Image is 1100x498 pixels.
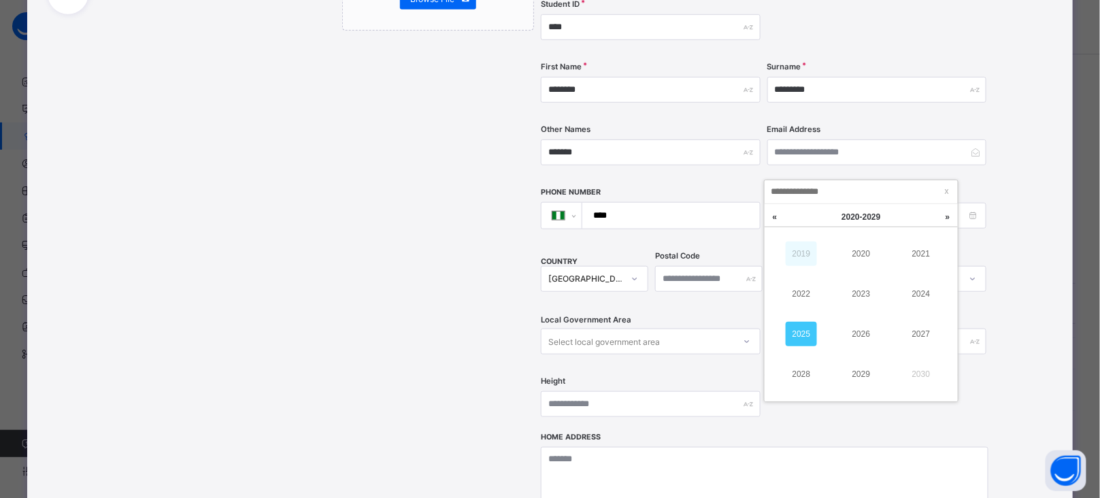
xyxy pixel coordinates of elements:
label: Phone Number [541,188,601,197]
div: Select local government area [548,329,660,354]
label: Height [541,376,565,386]
span: COUNTRY [541,257,578,266]
a: 2025 [786,322,817,346]
td: 2025 [771,314,831,354]
a: Next decade [937,204,958,230]
td: 2023 [831,273,891,314]
button: Open asap [1046,450,1086,491]
td: 2022 [771,273,831,314]
td: 2026 [831,314,891,354]
a: 2027 [905,322,937,346]
label: Postal Code [655,251,700,261]
a: 2029 [846,362,877,386]
td: 2030 [891,354,951,395]
a: 2030 [905,362,937,386]
label: Surname [767,62,801,71]
a: 2023 [846,282,877,306]
td: 2028 [771,354,831,395]
a: 2024 [905,282,937,306]
a: 2028 [786,362,817,386]
td: 2029 [831,354,891,395]
a: 2022 [786,282,817,306]
span: 2020 - 2029 [841,212,880,222]
a: 2020-2029 [800,204,922,230]
label: Home Address [541,433,601,442]
span: Local Government Area [541,315,631,325]
a: 2020 [846,242,877,266]
a: Last decade [765,204,785,230]
label: First Name [541,62,582,71]
label: Email Address [767,124,821,134]
td: 2021 [891,233,951,273]
a: 2021 [905,242,937,266]
label: Other Names [541,124,590,134]
td: 2027 [891,314,951,354]
td: 2024 [891,273,951,314]
a: 2019 [786,242,817,266]
a: 2026 [846,322,877,346]
td: 2020 [831,233,891,273]
td: 2019 [771,233,831,273]
div: [GEOGRAPHIC_DATA] [548,274,623,284]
